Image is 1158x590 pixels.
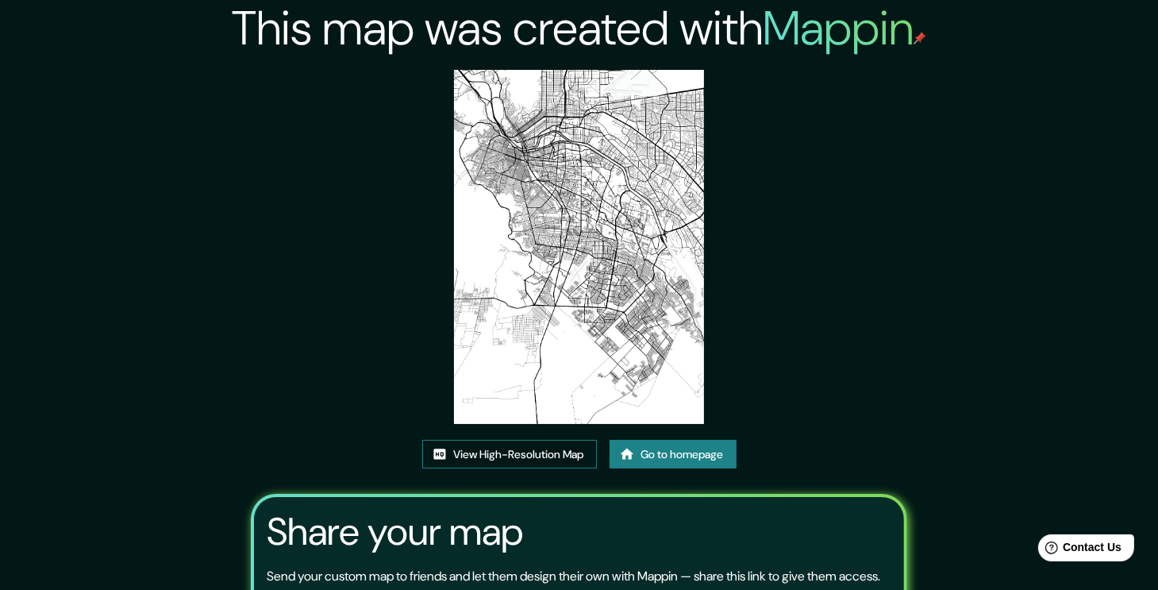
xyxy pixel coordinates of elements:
[267,510,523,554] h3: Share your map
[610,440,737,469] a: Go to homepage
[454,70,704,424] img: created-map
[1017,528,1141,573] iframe: Help widget launcher
[267,567,880,586] p: Send your custom map to friends and let them design their own with Mappin — share this link to gi...
[914,32,926,44] img: mappin-pin
[422,440,597,469] a: View High-Resolution Map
